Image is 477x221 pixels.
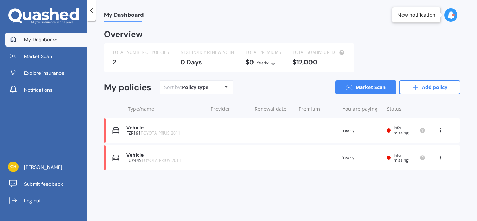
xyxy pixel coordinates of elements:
[394,152,409,163] span: Info missing
[8,162,19,172] img: 1bbb3cd6e1eda0e420b72b6a6b3bede2
[335,80,396,94] a: Market Scan
[112,59,169,66] div: 2
[245,59,281,66] div: $0
[5,33,87,47] a: My Dashboard
[126,125,204,131] div: Vehicle
[293,59,346,66] div: $12,000
[399,80,460,94] a: Add policy
[394,125,409,136] span: Info missing
[255,106,293,113] div: Renewal date
[5,194,87,208] a: Log out
[293,49,346,56] div: TOTAL SUM INSURED
[342,154,381,161] div: Yearly
[164,84,208,91] div: Sort by:
[299,106,337,113] div: Premium
[112,154,119,161] img: Vehicle
[141,157,181,163] span: TOYOTA PRIUS 2011
[24,180,63,187] span: Submit feedback
[343,106,381,113] div: You are paying
[211,106,249,113] div: Provider
[24,164,62,171] span: [PERSON_NAME]
[342,127,381,134] div: Yearly
[257,59,269,66] div: Yearly
[104,12,144,21] span: My Dashboard
[24,86,52,93] span: Notifications
[5,49,87,63] a: Market Scan
[24,70,64,77] span: Explore insurance
[24,197,41,204] span: Log out
[397,12,435,19] div: New notification
[181,59,234,66] div: 0 Days
[5,177,87,191] a: Submit feedback
[387,106,425,113] div: Status
[245,49,281,56] div: TOTAL PREMIUMS
[126,158,204,163] div: LUY445
[24,36,58,43] span: My Dashboard
[112,127,119,134] img: Vehicle
[141,130,181,136] span: TOYOTA PRIUS 2011
[104,31,143,38] div: Overview
[5,160,87,174] a: [PERSON_NAME]
[112,49,169,56] div: TOTAL NUMBER OF POLICIES
[126,131,204,136] div: FZR191
[5,66,87,80] a: Explore insurance
[126,152,204,158] div: Vehicle
[182,84,208,91] div: Policy type
[181,49,234,56] div: NEXT POLICY RENEWING IN
[128,106,205,113] div: Type/name
[5,83,87,97] a: Notifications
[24,53,52,60] span: Market Scan
[104,83,151,93] div: My policies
